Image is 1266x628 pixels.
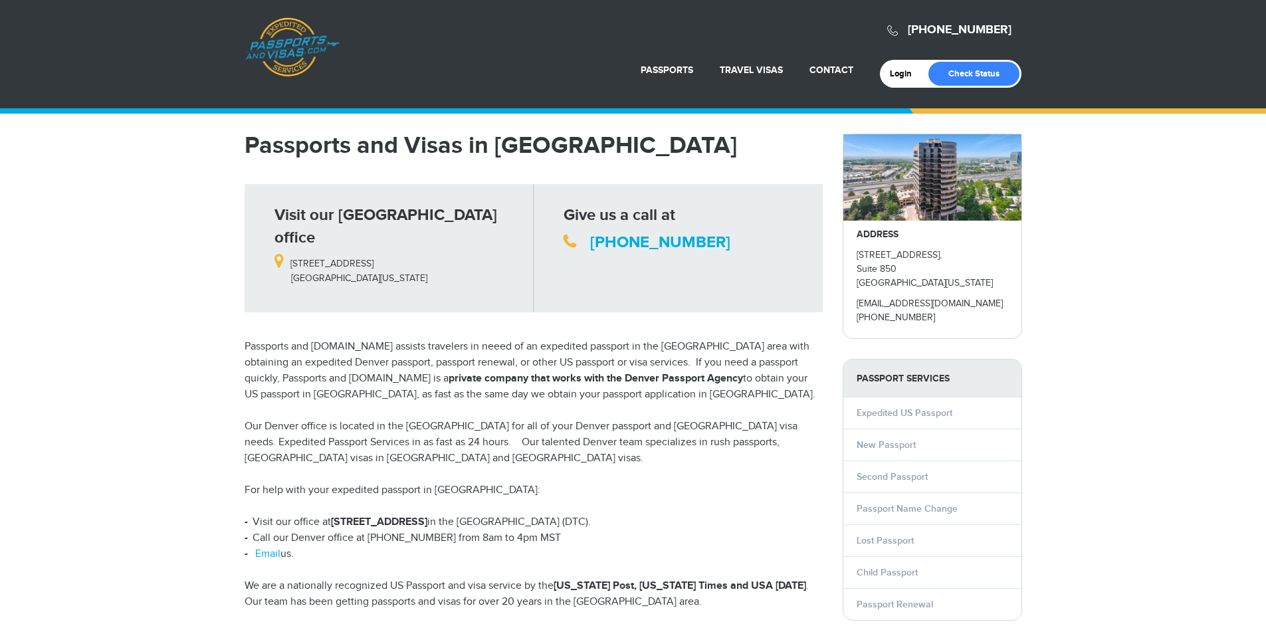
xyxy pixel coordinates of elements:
a: Passport Name Change [857,503,958,514]
a: Travel Visas [720,64,783,76]
li: Call our Denver office at [PHONE_NUMBER] from 8am to 4pm MST [245,530,823,546]
a: Second Passport [857,471,928,482]
a: Check Status [928,62,1019,86]
a: Login [890,68,921,79]
strong: [US_STATE] Post, [US_STATE] Times and USA [DATE] [554,579,806,592]
strong: PASSPORT SERVICES [843,360,1021,397]
p: [PHONE_NUMBER] [857,311,1008,325]
strong: private company that works with the Denver Passport Agency [449,372,743,385]
a: [EMAIL_ADDRESS][DOMAIN_NAME] [857,298,1003,309]
strong: [STREET_ADDRESS] [331,516,427,528]
strong: ADDRESS [857,229,898,240]
p: Passports and [DOMAIN_NAME] assists travelers in neeed of an expedited passport in the [GEOGRAPHI... [245,339,823,403]
a: Passports [641,64,693,76]
p: [STREET_ADDRESS], Suite 850 [GEOGRAPHIC_DATA][US_STATE] [857,249,1008,290]
p: We are a nationally recognized US Passport and visa service by the . Our team has been getting pa... [245,578,823,610]
img: passportsandvisas_denver_5251_dtc_parkway_-_28de80_-_029b8f063c7946511503b0bb3931d518761db640.jpg [843,134,1021,221]
a: Lost Passport [857,535,914,546]
a: Child Passport [857,567,918,578]
li: us. [245,546,823,562]
p: For help with your expedited passport in [GEOGRAPHIC_DATA]: [245,482,823,498]
a: [PHONE_NUMBER] [908,23,1011,37]
a: Contact [809,64,853,76]
p: Our Denver office is located in the [GEOGRAPHIC_DATA] for all of your Denver passport and [GEOGRA... [245,419,823,467]
a: New Passport [857,439,916,451]
p: [STREET_ADDRESS] [GEOGRAPHIC_DATA][US_STATE] [274,249,524,285]
strong: Visit our [GEOGRAPHIC_DATA] office [274,205,497,247]
a: Expedited US Passport [857,407,952,419]
a: Passport Renewal [857,599,933,610]
a: [PHONE_NUMBER] [590,233,730,252]
h1: Passports and Visas in [GEOGRAPHIC_DATA] [245,134,823,157]
a: Passports & [DOMAIN_NAME] [245,17,340,77]
strong: Give us a call at [564,205,675,225]
li: Visit our office at in the [GEOGRAPHIC_DATA] (DTC). [245,514,823,530]
a: Email [255,548,280,560]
